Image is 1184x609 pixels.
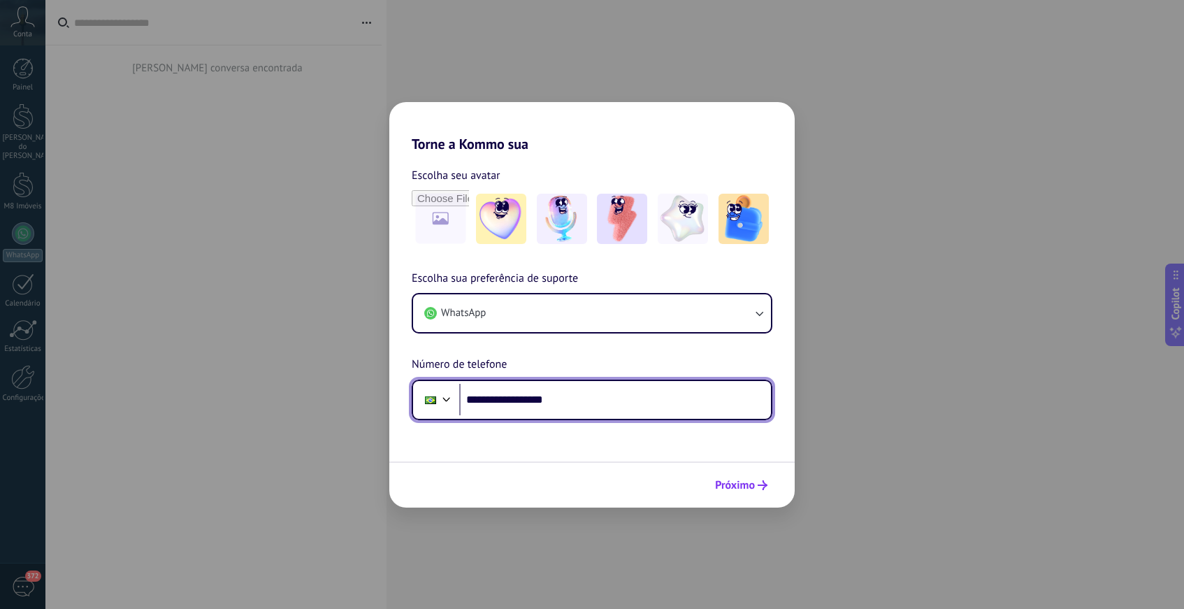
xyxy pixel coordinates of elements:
[719,194,769,244] img: -5.jpeg
[417,385,444,415] div: Brazil: + 55
[715,480,755,490] span: Próximo
[412,356,507,374] span: Número de telefone
[709,473,774,497] button: Próximo
[476,194,526,244] img: -1.jpeg
[389,102,795,152] h2: Torne a Kommo sua
[597,194,647,244] img: -3.jpeg
[537,194,587,244] img: -2.jpeg
[658,194,708,244] img: -4.jpeg
[413,294,771,332] button: WhatsApp
[441,306,486,320] span: WhatsApp
[412,166,500,185] span: Escolha seu avatar
[412,270,578,288] span: Escolha sua preferência de suporte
